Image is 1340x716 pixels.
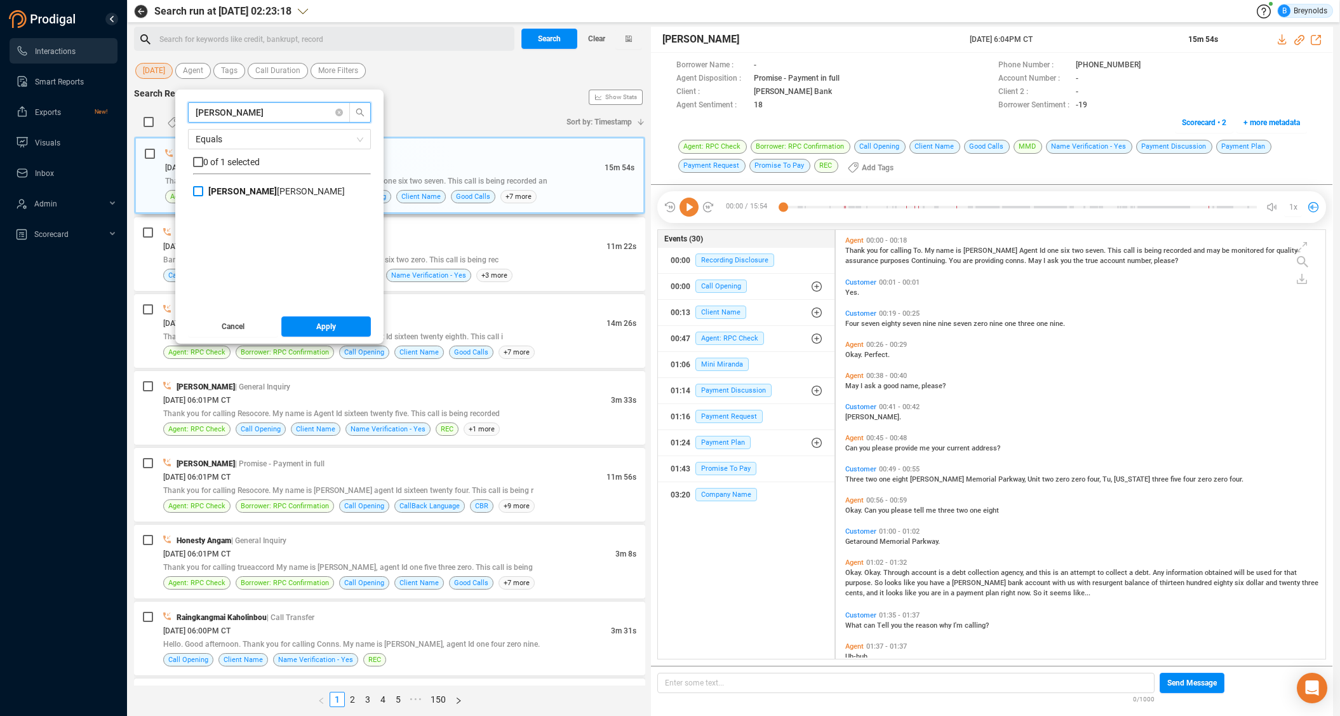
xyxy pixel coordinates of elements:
span: zero [1071,475,1087,483]
button: [DATE] [135,63,173,79]
div: Breynolds [1278,4,1327,17]
button: Add Tags [160,112,221,132]
span: Payment Discussion [695,384,772,397]
span: you [859,444,872,452]
span: +1 more [464,422,500,436]
div: grid [842,233,1325,658]
span: with [1077,579,1092,587]
span: 14m 26s [606,319,636,328]
span: +9 more [499,499,535,513]
span: Continuing. [911,257,949,265]
span: agency, [1001,569,1026,577]
span: Call Opening [695,280,747,293]
span: to [1097,569,1106,577]
span: zero [1055,475,1071,483]
span: three [1152,475,1170,483]
span: CallBack Language [399,500,460,512]
span: four [1183,475,1198,483]
span: 15m 54s [605,163,634,172]
div: 01:06 [671,355,690,375]
span: Payment Request [695,410,763,423]
a: Interactions [16,38,107,64]
span: [DATE] 06:01PM CT [163,473,231,482]
span: like [904,579,917,587]
span: Client Name [695,306,746,319]
span: close-circle [335,109,343,116]
span: two [866,475,879,483]
span: nine [989,320,1005,328]
li: Exports [10,99,117,125]
span: Perfect. [864,351,890,359]
button: Sort by: Timestamp [559,112,645,132]
span: Okay. [845,506,864,515]
span: Okay. [845,351,864,359]
span: calling [890,247,913,255]
span: Thank you for calling trueaccord My name is [PERSON_NAME], agent Id one five three zero. This cal... [163,563,533,572]
span: eighty [881,320,902,328]
span: Good Calls [456,191,490,203]
span: this [1039,569,1053,577]
span: Call Opening [344,500,384,512]
span: that [1284,569,1297,577]
span: I [1043,257,1047,265]
span: You [949,257,963,265]
span: used [1256,569,1273,577]
span: + more metadata [1243,112,1300,133]
span: one [1047,247,1061,255]
span: you [867,247,880,255]
span: Payment Plan [695,436,751,449]
span: for [880,247,890,255]
button: 00:13Client Name [658,300,834,325]
span: eight [892,475,910,483]
span: Thank you so much for calling to a conns. My name is Resurgent Id sixteen twenty eighth. This call i [163,332,503,341]
span: tell [914,506,926,515]
span: three [1018,320,1036,328]
div: [PERSON_NAME]| Promise - Settlement in full[DATE] 06:01PM CT14m 26sThank you so much for calling ... [134,294,645,368]
span: 11m 56s [606,473,636,482]
span: obtained [1205,569,1234,577]
span: you [1061,257,1073,265]
span: one [970,506,983,515]
span: My [925,247,936,255]
span: have [930,579,946,587]
span: [DATE] 06:04PM CT [165,163,232,172]
span: is [1053,569,1061,577]
span: for [1273,569,1284,577]
span: +7 more [500,190,537,203]
span: 3m 8s [615,550,636,558]
span: [US_STATE] [1114,475,1152,483]
div: 00:00 [671,250,690,271]
span: 3m 33s [611,396,636,405]
span: please [872,444,895,452]
span: one [1005,320,1018,328]
span: will [1234,569,1247,577]
span: is [939,569,946,577]
span: collection [968,569,1001,577]
li: Smart Reports [10,69,117,94]
span: [DATE] [143,63,165,79]
span: Thank you for calling To. My name is [PERSON_NAME] Agent Id one six two seven. This call is being... [165,177,547,186]
span: Apply [316,316,336,337]
span: three [938,506,956,515]
span: account [1025,579,1052,587]
span: two [956,506,970,515]
span: assurance [845,257,880,265]
span: Name Verification - Yes [391,269,466,281]
span: a [946,569,952,577]
span: I [861,382,864,390]
span: conns. [1005,257,1028,265]
span: +7 more [499,576,535,590]
button: 00:00Recording Disclosure [658,248,834,273]
span: ask [864,382,878,390]
span: is [956,247,963,255]
div: [PERSON_NAME]| General Inquiry[DATE] 06:01PM CT3m 33sThank you for calling Resocore. My name is A... [134,371,645,445]
span: a [1129,569,1135,577]
span: a [946,579,952,587]
span: Good Calls [454,577,488,589]
a: Smart Reports [16,69,107,94]
button: 03:20Company Name [658,482,834,508]
span: be [1247,569,1256,577]
span: you [917,579,930,587]
button: Clear [577,29,615,49]
span: account [1100,257,1127,265]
